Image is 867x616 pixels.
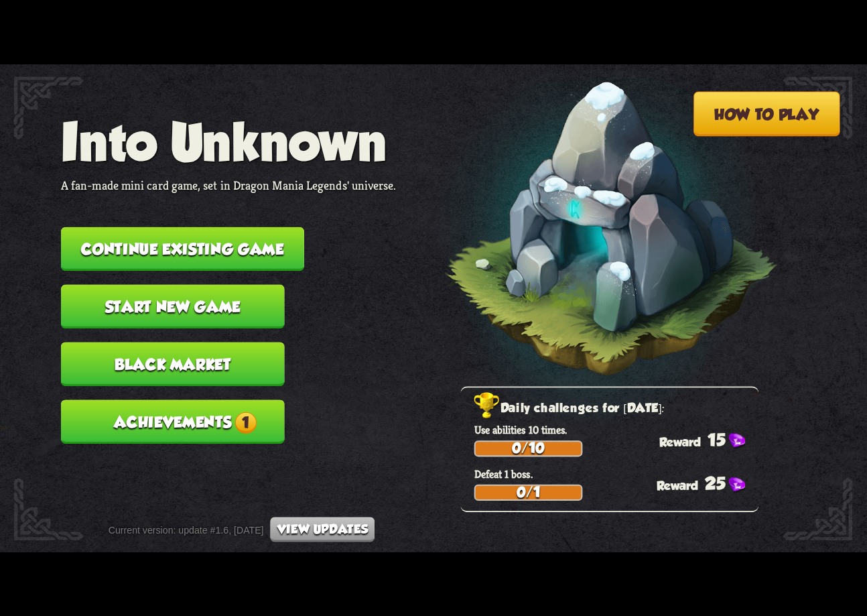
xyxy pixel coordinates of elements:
h2: Daily challenges for [DATE]: [474,397,759,419]
div: 15 [659,430,759,449]
div: Current version: update #1.6, [DATE] [109,517,375,542]
div: 25 [657,474,759,493]
div: 0/1 [476,485,582,499]
p: A fan-made mini card game, set in Dragon Mania Legends' universe. [61,177,396,192]
div: 0/10 [476,442,582,455]
button: View updates [271,517,375,542]
span: 1 [235,412,256,433]
h1: Into Unknown [61,111,396,170]
button: Black Market [61,342,285,386]
button: Achievements1 [61,399,285,444]
img: floating-cave-rune-glow.png [399,37,779,431]
p: Use abilities 10 times. [474,422,759,436]
img: Golden_Trophy_Icon.png [474,392,501,419]
button: Start new game [61,284,285,328]
button: Continue existing game [61,227,304,271]
button: How to play [693,91,840,136]
p: Defeat 1 boss. [474,467,759,481]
